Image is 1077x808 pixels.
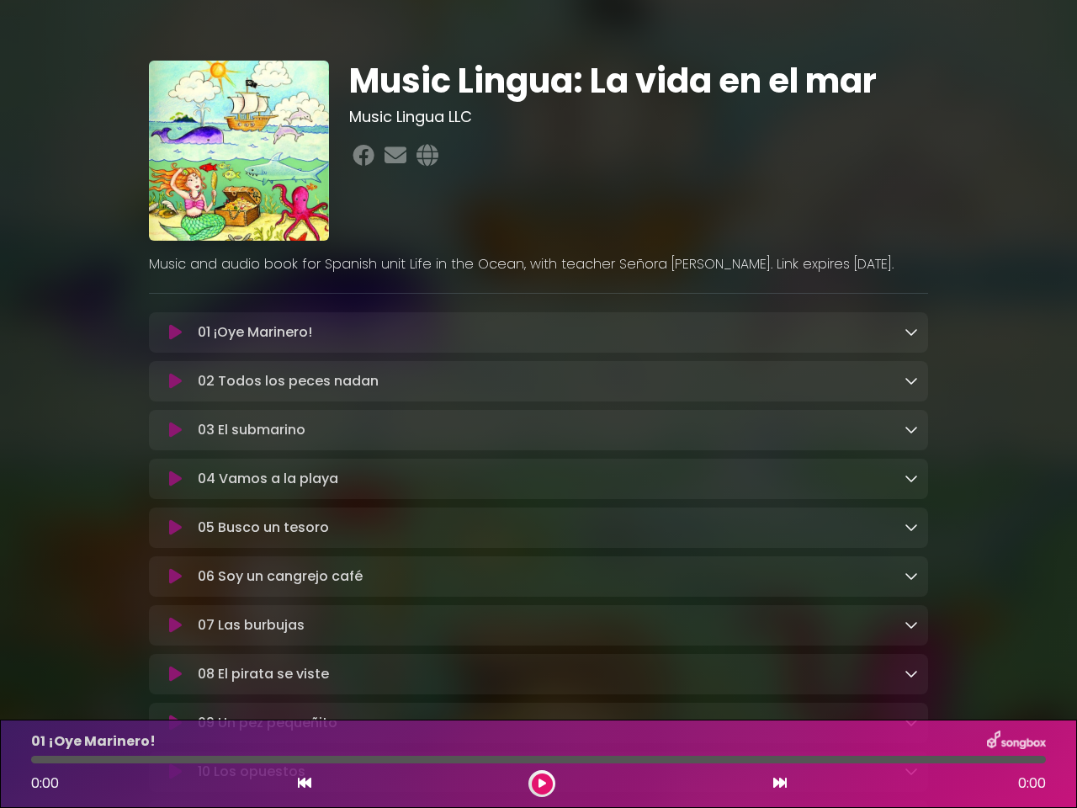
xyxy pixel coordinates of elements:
p: 03 El submarino [198,420,305,440]
p: 07 Las burbujas [198,615,305,635]
span: 0:00 [1018,773,1046,794]
h1: Music Lingua: La vida en el mar [349,61,929,101]
p: 04 Vamos a la playa [198,469,338,489]
p: 02 Todos los peces nadan [198,371,379,391]
p: 09 Un pez pequeñito [198,713,337,733]
p: Music and audio book for Spanish unit Life in the Ocean, with teacher Señora [PERSON_NAME]. Link ... [149,254,928,274]
p: 08 El pirata se viste [198,664,329,684]
h3: Music Lingua LLC [349,108,929,126]
p: 01 ¡Oye Marinero! [198,322,312,343]
img: 1gTXAiTTHPbHeG12ZIqQ [149,61,329,241]
span: 0:00 [31,773,59,793]
p: 06 Soy un cangrejo café [198,566,363,587]
p: 05 Busco un tesoro [198,518,329,538]
p: 01 ¡Oye Marinero! [31,731,156,752]
img: songbox-logo-white.png [987,731,1046,752]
